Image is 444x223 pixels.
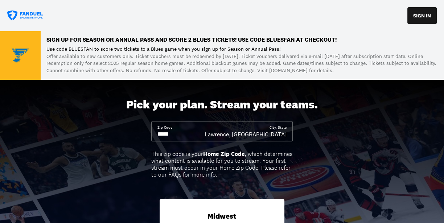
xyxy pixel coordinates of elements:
[126,98,318,112] div: Pick your plan. Stream your teams.
[46,46,438,53] p: Use code BLUESFAN to score two tickets to a Blues game when you sign up for Season or Annual Pass!
[203,150,245,158] b: Home Zip Code
[270,125,287,130] div: City, State
[46,37,438,43] p: Sign up for Season or Annual Pass and score 2 Blues TICKETS! Use code BLUESFAN at checkout!
[205,130,287,138] div: Lawrence, [GEOGRAPHIC_DATA]
[407,7,437,24] button: SIGN IN
[151,150,293,178] div: This zip code is your , which determines what content is available for you to stream. Your first ...
[46,53,438,74] p: Offer available to new customers only. Ticket vouchers must be redeemed by [DATE]. Ticket voucher...
[157,125,172,130] div: Zip Code
[12,47,29,64] img: Team Logo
